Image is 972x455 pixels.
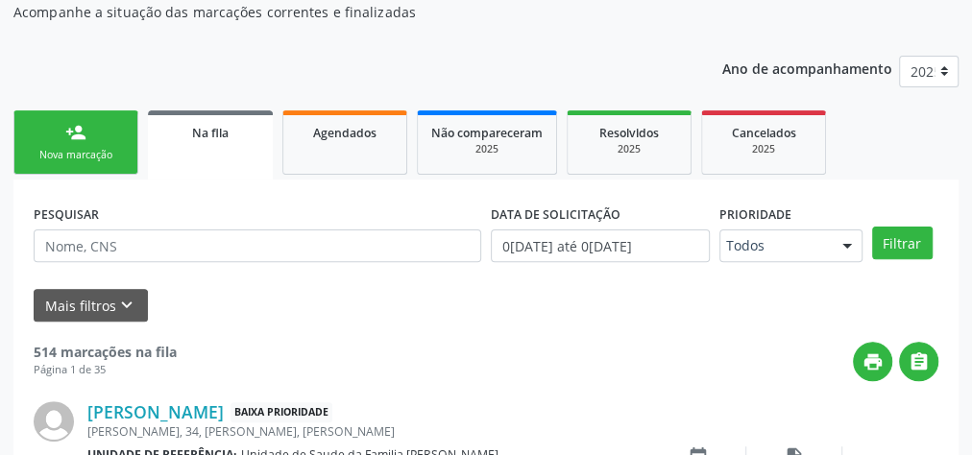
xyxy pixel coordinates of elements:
[431,125,543,141] span: Não compareceram
[34,289,148,323] button: Mais filtroskeyboard_arrow_down
[581,142,677,156] div: 2025
[853,342,892,381] button: print
[899,342,938,381] button: 
[872,227,933,259] button: Filtrar
[732,125,796,141] span: Cancelados
[313,125,377,141] span: Agendados
[34,343,177,361] strong: 514 marcações na fila
[231,402,332,422] span: Baixa Prioridade
[491,229,710,262] input: Selecione um intervalo
[28,148,124,162] div: Nova marcação
[65,122,86,143] div: person_add
[34,229,481,262] input: Nome, CNS
[87,401,224,422] a: [PERSON_NAME]
[716,142,812,156] div: 2025
[909,351,930,372] i: 
[34,362,177,378] div: Página 1 de 35
[719,200,791,229] label: Prioridade
[722,56,892,80] p: Ano de acompanhamento
[863,351,884,372] i: print
[599,125,659,141] span: Resolvidos
[726,236,823,255] span: Todos
[34,200,99,229] label: PESQUISAR
[192,125,229,141] span: Na fila
[34,401,74,442] img: img
[87,423,650,440] div: [PERSON_NAME], 34, [PERSON_NAME], [PERSON_NAME]
[431,142,543,156] div: 2025
[491,200,620,229] label: DATA DE SOLICITAÇÃO
[116,295,137,316] i: keyboard_arrow_down
[13,2,675,22] p: Acompanhe a situação das marcações correntes e finalizadas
